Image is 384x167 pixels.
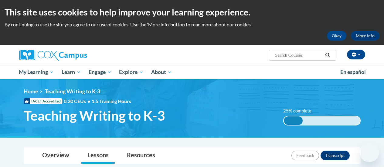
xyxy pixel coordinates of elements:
button: Account Settings [347,50,365,59]
span: • [87,98,90,104]
h2: This site uses cookies to help improve your learning experience. [5,6,379,18]
input: Search Courses [274,52,323,59]
label: 25% complete [283,108,318,114]
a: Engage [85,65,115,79]
span: Learn [62,68,81,76]
a: Explore [115,65,147,79]
span: IACET Accredited [24,98,62,104]
div: Main menu [15,65,370,79]
a: En español [336,66,370,78]
button: Transcript [321,151,350,160]
p: By continuing to use the site you agree to our use of cookies. Use the ‘More info’ button to read... [5,21,379,28]
span: My Learning [19,68,54,76]
button: Okay [327,31,346,41]
div: 25% complete [284,116,303,125]
span: About [151,68,172,76]
span: Explore [119,68,143,76]
a: Cox Campus [19,50,128,61]
a: Learn [58,65,85,79]
iframe: Button to launch messaging window [360,143,379,162]
span: 0.20 CEUs [64,98,92,105]
a: Overview [36,148,75,164]
a: More Info [351,31,379,41]
span: Teaching Writing to K-3 [24,108,165,124]
span: 1.5 Training Hours [92,98,131,104]
button: Feedback [291,151,319,160]
a: About [147,65,176,79]
a: Resources [121,148,161,164]
a: Lessons [81,148,115,164]
a: My Learning [15,65,58,79]
span: Teaching Writing to K-3 [45,88,100,95]
img: Cox Campus [19,50,87,61]
button: Search [323,52,332,59]
span: Engage [89,68,111,76]
a: Home [24,88,38,95]
span: En español [340,69,366,75]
